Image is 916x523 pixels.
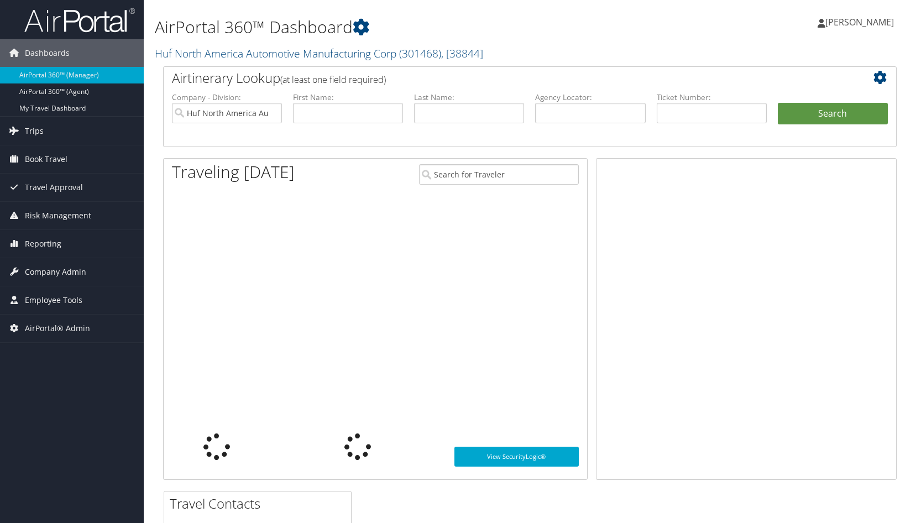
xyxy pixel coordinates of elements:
h1: AirPortal 360™ Dashboard [155,15,655,39]
input: Search for Traveler [419,164,579,185]
span: Travel Approval [25,174,83,201]
span: (at least one field required) [280,74,386,86]
span: Company Admin [25,258,86,286]
a: View SecurityLogic® [454,447,579,467]
img: airportal-logo.png [24,7,135,33]
span: Book Travel [25,145,67,173]
span: Risk Management [25,202,91,229]
a: Huf North America Automotive Manufacturing Corp [155,46,483,61]
span: ( 301468 ) [399,46,441,61]
h2: Travel Contacts [170,494,351,513]
label: Last Name: [414,92,524,103]
label: Ticket Number: [657,92,767,103]
label: Agency Locator: [535,92,645,103]
span: Dashboards [25,39,70,67]
button: Search [778,103,888,125]
label: Company - Division: [172,92,282,103]
h1: Traveling [DATE] [172,160,295,184]
span: Trips [25,117,44,145]
span: Reporting [25,230,61,258]
a: [PERSON_NAME] [818,6,905,39]
span: Employee Tools [25,286,82,314]
span: [PERSON_NAME] [825,16,894,28]
h2: Airtinerary Lookup [172,69,827,87]
label: First Name: [293,92,403,103]
span: , [ 38844 ] [441,46,483,61]
span: AirPortal® Admin [25,315,90,342]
